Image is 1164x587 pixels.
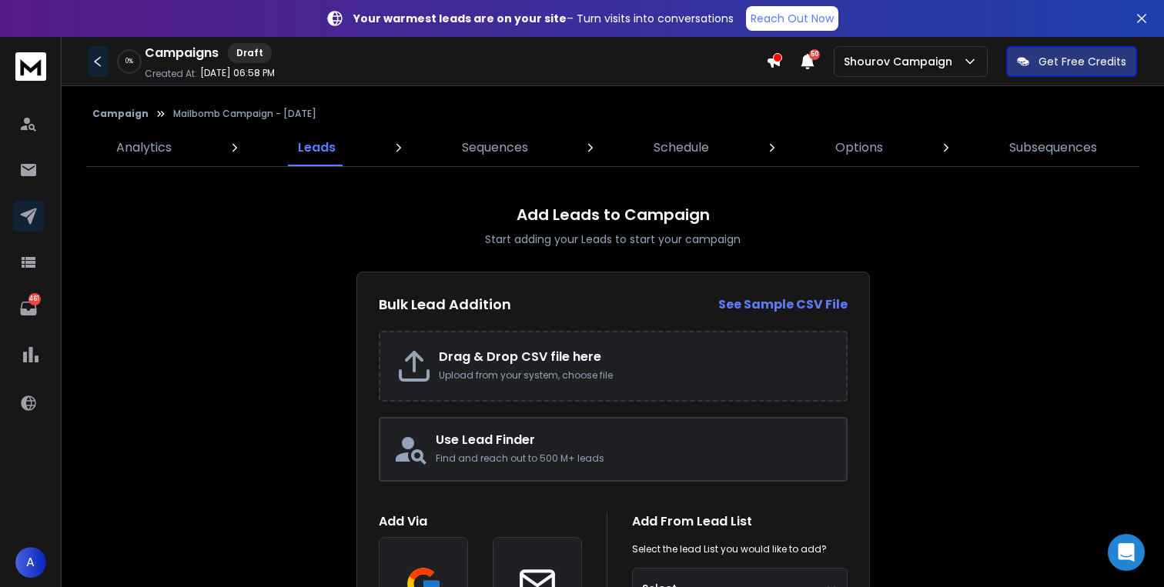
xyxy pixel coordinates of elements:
p: 461 [28,293,41,305]
a: Sequences [453,129,537,166]
p: Shourov Campaign [844,54,958,69]
p: Leads [298,138,336,157]
div: Draft [228,43,272,63]
a: Subsequences [1000,129,1106,166]
span: 50 [809,49,820,60]
p: Upload from your system, choose file [439,369,831,382]
p: Options [835,138,883,157]
a: Schedule [644,129,718,166]
h1: Add Via [379,512,582,531]
p: Schedule [654,138,709,157]
p: 0 % [125,57,133,66]
p: Subsequences [1009,138,1097,157]
h2: Bulk Lead Addition [379,294,511,315]
p: Select the lead List you would like to add? [632,543,827,555]
strong: See Sample CSV File [718,295,848,313]
a: Options [826,129,892,166]
p: Analytics [116,138,172,157]
a: See Sample CSV File [718,295,848,314]
img: logo [15,52,46,81]
h2: Drag & Drop CSV file here [439,348,831,366]
button: Campaign [92,108,149,120]
p: Find and reach out to 500 M+ leads [436,452,834,465]
button: A [15,547,46,578]
p: Sequences [462,138,528,157]
a: Leads [289,129,345,166]
h1: Add From Lead List [632,512,848,531]
div: Open Intercom Messenger [1108,534,1145,571]
a: 461 [13,293,44,324]
strong: Your warmest leads are on your site [353,11,567,26]
p: [DATE] 06:58 PM [200,67,275,79]
p: Reach Out Now [751,11,834,26]
p: Created At: [145,68,197,80]
h1: Campaigns [145,44,219,62]
p: Mailbomb Campaign - [DATE] [173,108,316,120]
h2: Use Lead Finder [436,431,834,449]
p: – Turn visits into conversations [353,11,734,26]
button: Get Free Credits [1006,46,1137,77]
p: Get Free Credits [1039,54,1126,69]
h1: Add Leads to Campaign [517,204,710,225]
p: Start adding your Leads to start your campaign [485,232,741,247]
a: Reach Out Now [746,6,838,31]
a: Analytics [107,129,181,166]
